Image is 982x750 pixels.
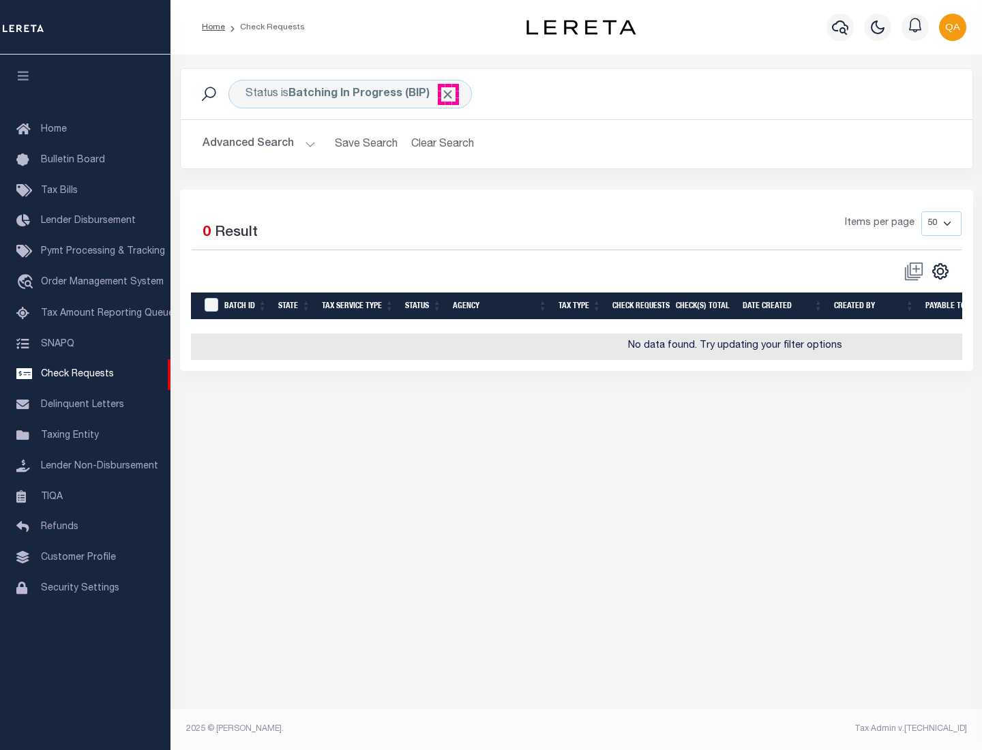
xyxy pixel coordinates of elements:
[228,80,472,108] div: Status is
[829,292,920,320] th: Created By: activate to sort column ascending
[586,723,967,735] div: Tax Admin v.[TECHNICAL_ID]
[203,131,316,157] button: Advanced Search
[41,492,63,501] span: TIQA
[41,339,74,348] span: SNAPQ
[41,400,124,410] span: Delinquent Letters
[41,155,105,165] span: Bulletin Board
[607,292,670,320] th: Check Requests
[202,23,225,31] a: Home
[526,20,636,35] img: logo-dark.svg
[553,292,607,320] th: Tax Type: activate to sort column ascending
[41,125,67,134] span: Home
[41,522,78,532] span: Refunds
[41,247,165,256] span: Pymt Processing & Tracking
[406,131,480,157] button: Clear Search
[327,131,406,157] button: Save Search
[288,89,455,100] b: Batching In Progress (BIP)
[41,186,78,196] span: Tax Bills
[41,309,174,318] span: Tax Amount Reporting Queue
[41,584,119,593] span: Security Settings
[215,222,258,244] label: Result
[41,216,136,226] span: Lender Disbursement
[939,14,966,41] img: svg+xml;base64,PHN2ZyB4bWxucz0iaHR0cDovL3d3dy53My5vcmcvMjAwMC9zdmciIHBvaW50ZXItZXZlbnRzPSJub25lIi...
[41,277,164,287] span: Order Management System
[41,553,116,562] span: Customer Profile
[176,723,577,735] div: 2025 © [PERSON_NAME].
[273,292,316,320] th: State: activate to sort column ascending
[845,216,914,231] span: Items per page
[41,431,99,440] span: Taxing Entity
[219,292,273,320] th: Batch Id: activate to sort column ascending
[447,292,553,320] th: Agency: activate to sort column ascending
[225,21,305,33] li: Check Requests
[41,462,158,471] span: Lender Non-Disbursement
[400,292,447,320] th: Status: activate to sort column ascending
[41,370,114,379] span: Check Requests
[441,87,455,102] span: Click to Remove
[316,292,400,320] th: Tax Service Type: activate to sort column ascending
[16,274,38,292] i: travel_explore
[670,292,737,320] th: Check(s) Total
[203,226,211,240] span: 0
[737,292,829,320] th: Date Created: activate to sort column ascending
